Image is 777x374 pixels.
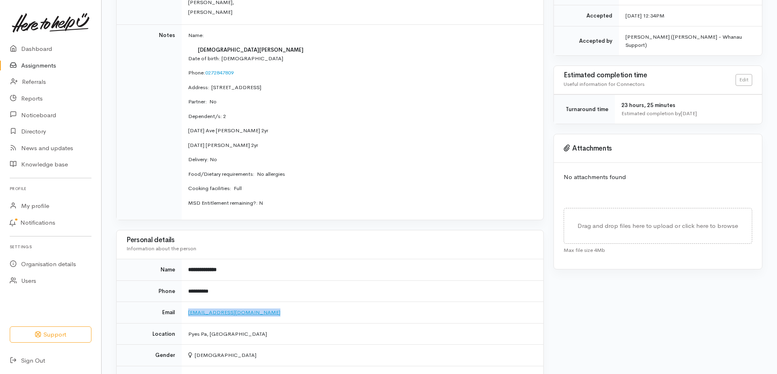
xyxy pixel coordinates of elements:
[188,170,534,178] p: Food/Dietary requirements: No allergies
[188,83,534,92] p: Address: [STREET_ADDRESS]
[619,26,762,56] td: [PERSON_NAME] ([PERSON_NAME] - Whanau Support)
[126,236,534,244] h3: Personal details
[188,98,534,106] p: Partner: No
[188,184,534,192] p: Cooking facilities: Full
[621,109,752,118] div: Estimated completion by
[117,323,182,345] td: Location
[117,259,182,281] td: Name
[188,127,534,135] p: [DATE] Ave [PERSON_NAME] 2yr
[188,309,280,316] a: [EMAIL_ADDRESS][DOMAIN_NAME]
[188,199,534,207] p: MSD Entitlement remaining?: N
[188,155,534,164] p: Delivery: No
[10,241,91,252] h6: Settings
[188,69,534,77] p: Phone:
[188,55,534,63] p: Date of birth: [DEMOGRAPHIC_DATA]
[10,183,91,194] h6: Profile
[117,345,182,366] td: Gender
[564,173,752,182] p: No attachments found
[564,144,752,153] h3: Attachments
[621,102,675,109] span: 23 hours, 25 minutes
[188,352,256,359] span: [DEMOGRAPHIC_DATA]
[188,112,534,120] p: Dependent/s: 2
[554,26,619,56] td: Accepted by
[681,110,697,117] time: [DATE]
[182,323,543,345] td: Pyes Pa, [GEOGRAPHIC_DATA]
[117,302,182,324] td: Email
[205,69,234,76] a: 0272847809
[126,245,196,252] span: Information about the person
[117,280,182,302] td: Phone
[554,5,619,26] td: Accepted
[564,72,736,79] h3: Estimated completion time
[10,326,91,343] button: Support
[625,12,664,19] time: [DATE] 12:34PM
[188,31,534,39] p: Name:
[577,222,738,230] span: Drag and drop files here to upload or click here to browse
[117,24,182,220] td: Notes
[198,46,304,53] span: [DEMOGRAPHIC_DATA][PERSON_NAME]
[188,141,534,149] p: [DATE] [PERSON_NAME] 2yr
[736,74,752,86] a: Edit
[564,244,752,254] div: Max file size 4Mb
[554,95,615,124] td: Turnaround time
[564,81,645,87] span: Useful information for Connectors
[188,8,534,16] p: [PERSON_NAME]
